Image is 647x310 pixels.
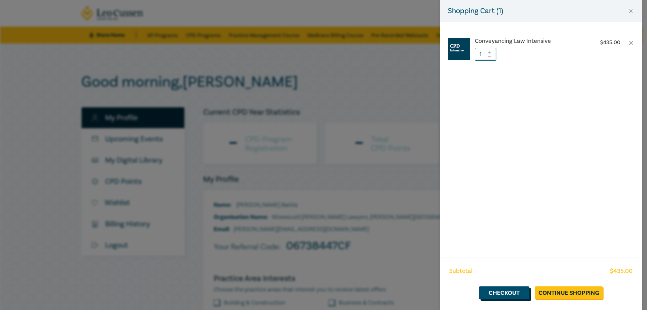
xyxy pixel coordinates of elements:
[479,286,529,299] a: Checkout
[535,286,603,299] a: Continue Shopping
[448,38,470,60] img: CPD%20Intensive.jpg
[628,8,634,14] button: Close
[600,39,620,46] p: $ 435.00
[449,267,472,276] span: Subtotal
[475,38,587,45] a: Conveyancing Law Intensive
[610,267,633,276] span: $ 435.00
[475,48,496,61] input: 1
[448,5,503,17] h5: Shopping Cart ( 1 )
